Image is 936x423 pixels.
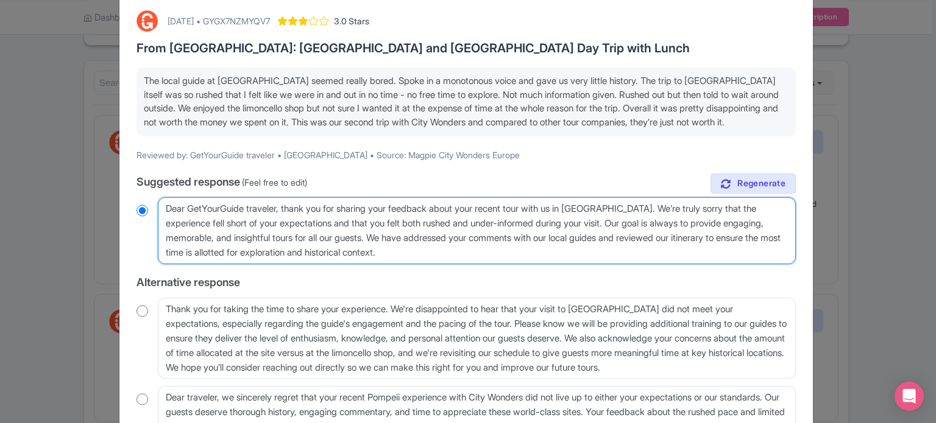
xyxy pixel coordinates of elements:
span: 3.0 Stars [334,15,369,27]
div: Open Intercom Messenger [895,382,924,411]
img: GetYourGuide Logo [136,10,158,32]
div: [DATE] • GYGX7NZMYQV7 [168,15,270,27]
span: Regenerate [737,178,785,189]
span: The local guide at [GEOGRAPHIC_DATA] seemed really bored. Spoke in a monotonous voice and gave us... [144,75,779,128]
p: Reviewed by: GetYourGuide traveler • [GEOGRAPHIC_DATA] • Source: Magpie City Wonders Europe [136,149,796,161]
span: (Feel free to edit) [242,177,307,187]
textarea: Dear GetYourGuide traveler, thank you for sharing your feedback about your recent tour with us in... [158,197,796,264]
textarea: Thank you for taking the time to share your experience. We're disappointed to hear that your visi... [158,298,796,379]
a: Regenerate [711,173,796,194]
span: Alternative response [136,276,240,288]
span: Suggested response [136,175,240,188]
h3: From [GEOGRAPHIC_DATA]: [GEOGRAPHIC_DATA] and [GEOGRAPHIC_DATA] Day Trip with Lunch [136,41,796,55]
